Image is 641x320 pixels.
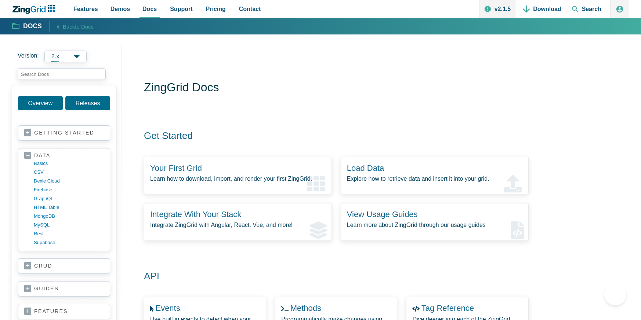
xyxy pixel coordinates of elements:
a: guides [24,285,104,293]
p: Learn how to download, import, and render your first ZingGrid. [150,174,326,184]
a: MongoDB [34,212,104,221]
a: Backto Docs [49,21,94,31]
p: Explore how to retrieve data and insert it into your grid. [347,174,522,184]
a: firebase [34,185,104,194]
span: Back [63,22,94,31]
a: HTML table [34,203,104,212]
a: features [24,308,104,315]
span: Features [73,4,98,14]
a: MySQL [34,221,104,229]
span: Version: [18,51,39,62]
p: Learn more about ZingGrid through our usage guides [347,220,522,230]
a: getting started [24,129,104,137]
a: Docs [12,22,42,31]
a: ZingChart Logo. Click to return to the homepage [12,5,59,14]
iframe: Help Scout Beacon - Open [604,283,626,305]
span: Demos [111,4,130,14]
span: to Docs [75,23,94,30]
p: Integrate ZingGrid with Angular, React, Vue, and more! [150,220,326,230]
span: Docs [142,4,157,14]
a: Releases [65,96,110,110]
a: View Usage Guides [347,210,418,219]
h2: Get Started [135,130,520,142]
a: dexie cloud [34,177,104,185]
a: Overview [18,96,63,110]
a: CSV [34,168,104,177]
a: crud [24,262,104,270]
a: Integrate With Your Stack [150,210,241,219]
span: Support [170,4,192,14]
label: Versions [18,51,116,62]
a: Events [155,304,180,313]
span: Contact [239,4,261,14]
a: Methods [290,304,321,313]
a: Load Data [347,163,384,173]
a: basics [34,159,104,168]
h2: API [135,270,520,283]
a: supabase [34,238,104,247]
h1: ZingGrid Docs [144,80,529,96]
a: Tag Reference [421,304,474,313]
a: GraphQL [34,194,104,203]
a: Your First Grid [150,163,202,173]
a: rest [34,229,104,238]
a: data [24,152,104,159]
strong: Docs [23,23,42,30]
input: search input [18,68,106,80]
span: Pricing [206,4,226,14]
